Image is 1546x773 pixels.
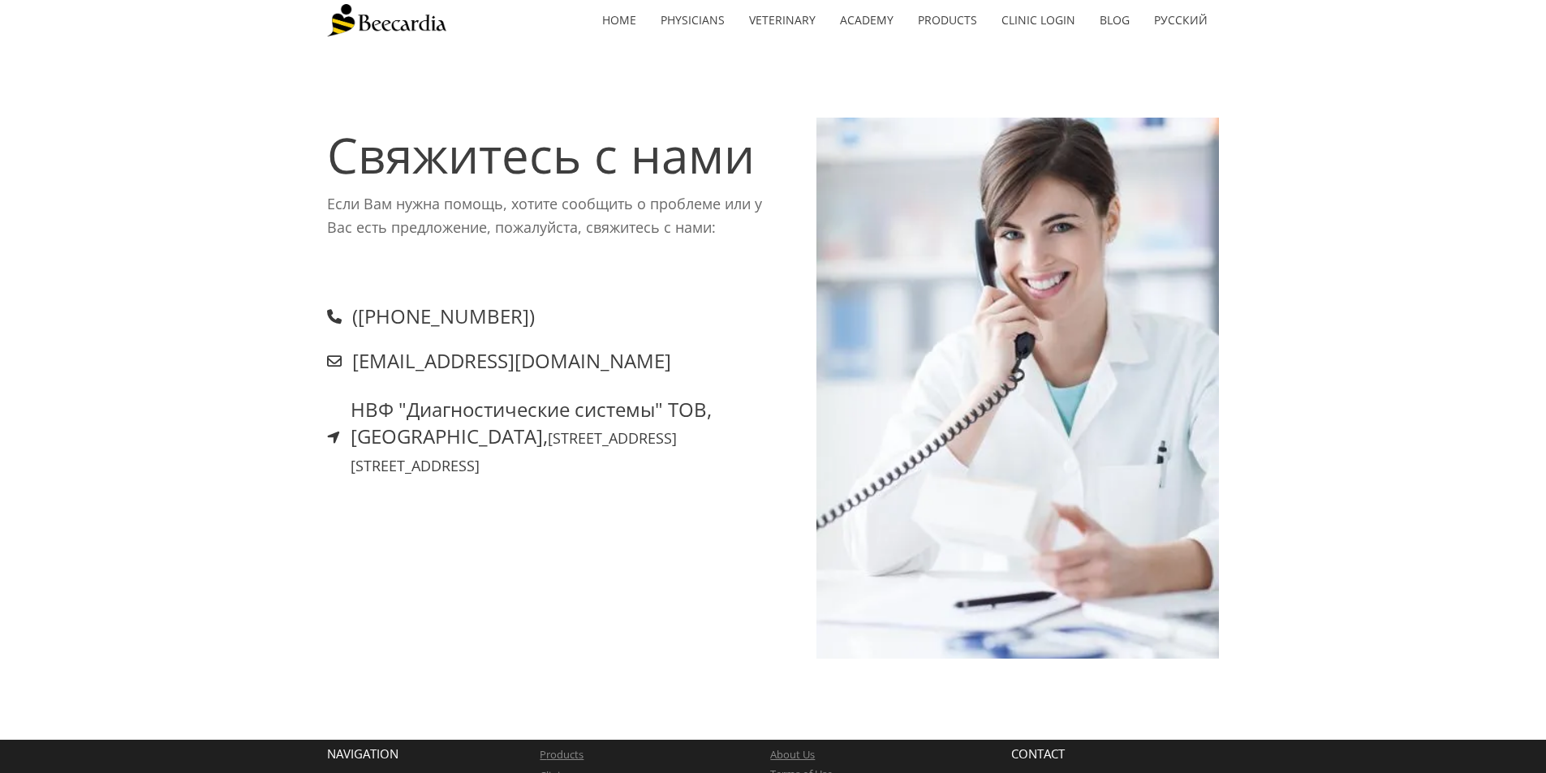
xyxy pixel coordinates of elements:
a: Academy [828,2,906,39]
a: Blog [1087,2,1142,39]
h4: ([PHONE_NUMBER]) [352,307,535,326]
a: Veterinary [737,2,828,39]
a: Clinic Login [989,2,1087,39]
span: Свяжитесь с нами [327,122,755,188]
a: About Us [770,747,815,762]
a: roducts [546,747,584,762]
h4: [EMAIL_ADDRESS][DOMAIN_NAME] [352,351,671,371]
span: NAVIGATION [327,745,398,762]
a: Products [906,2,989,39]
a: Русский [1142,2,1220,39]
h4: НВФ "Диагностические системы" ТОВ, [351,396,782,423]
span: Если Вам нужна помощь, хотите сообщить о проблеме или у Вас есть предложение, пожалуйста, свяжите... [327,194,762,237]
h4: [GEOGRAPHIC_DATA], [351,423,782,477]
span: CONTACT [1011,745,1065,762]
a: Physicians [648,2,737,39]
img: Beecardia [327,4,446,37]
a: home [590,2,648,39]
a: P [540,747,546,762]
span: [STREET_ADDRESS] [STREET_ADDRESS] [351,428,677,475]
